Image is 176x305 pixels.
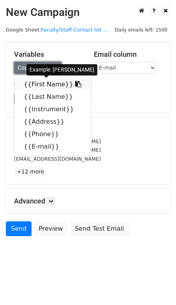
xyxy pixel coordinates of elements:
a: {{E-mail}} [14,140,92,153]
h5: Variables [14,50,82,59]
a: {{Instrument}} [14,103,92,116]
small: Google Sheet: [6,27,108,33]
a: {{Address}} [14,116,92,128]
a: {{Phone}} [14,128,92,140]
a: {{First Name}} [14,78,92,91]
a: Send Test Email [70,221,129,236]
a: Daily emails left: 1500 [112,27,170,33]
small: [EMAIL_ADDRESS][DOMAIN_NAME] [14,156,101,162]
a: Send [6,221,32,236]
span: Daily emails left: 1500 [112,26,170,34]
a: Preview [33,221,68,236]
h2: New Campaign [6,6,170,19]
a: {{Last Name}} [14,91,92,103]
h5: Advanced [14,197,162,205]
small: [EMAIL_ADDRESS][DOMAIN_NAME] [14,138,101,144]
div: Example: [PERSON_NAME] [26,64,97,75]
iframe: Chat Widget [137,268,176,305]
a: Copy/paste... [14,62,62,74]
a: +12 more [14,167,47,177]
a: Faculty/Staff Contact list ... [41,27,108,33]
small: [EMAIL_ADDRESS][DOMAIN_NAME] [14,147,101,153]
h5: Email column [94,50,162,59]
